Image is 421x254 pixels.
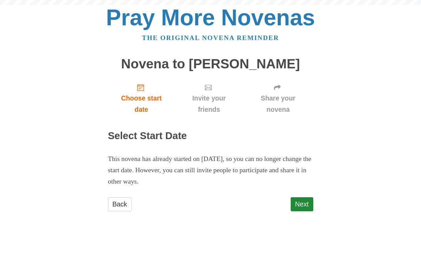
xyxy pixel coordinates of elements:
p: This novena has already started on [DATE], so you can no longer change the start date. However, y... [108,153,313,187]
span: Invite your friends [182,93,236,115]
a: Pray More Novenas [106,5,315,30]
a: The original novena reminder [142,34,279,41]
span: Share your novena [250,93,306,115]
h1: Novena to [PERSON_NAME] [108,57,313,71]
a: Choose start date [108,78,175,119]
a: Invite your friends [175,78,243,119]
a: Next [291,197,313,211]
h2: Select Start Date [108,131,313,142]
a: Back [108,197,132,211]
span: Choose start date [115,93,168,115]
a: Share your novena [243,78,313,119]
